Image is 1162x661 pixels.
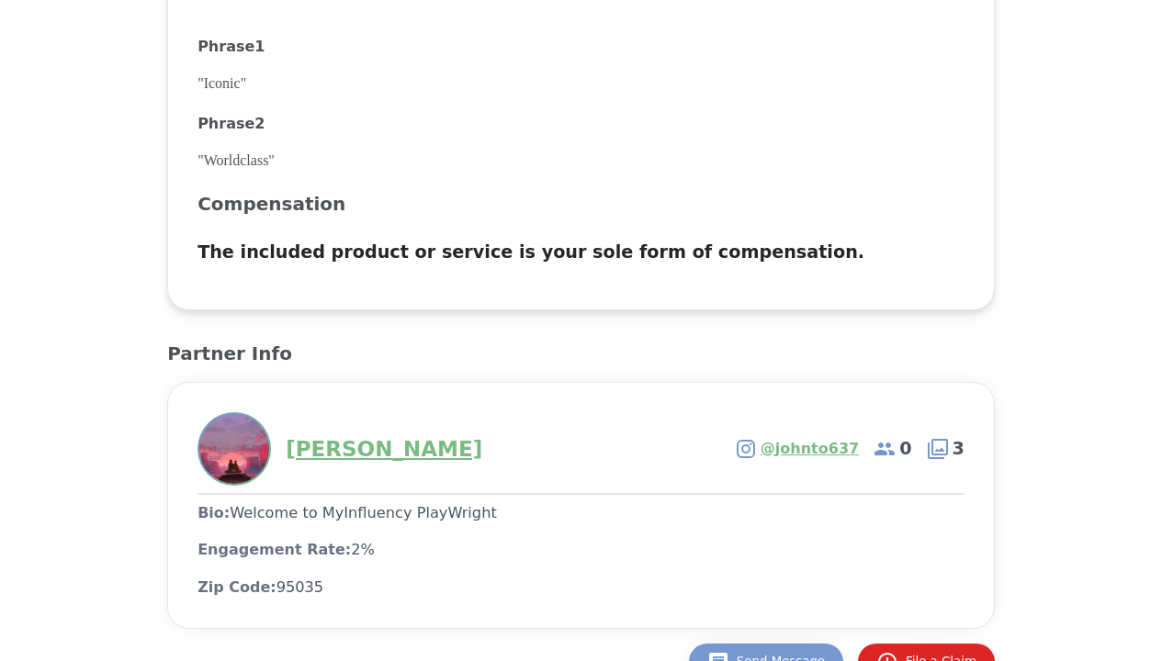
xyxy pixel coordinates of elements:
a: [PERSON_NAME] [286,434,482,464]
span: 3 [927,436,965,462]
div: Zip Code: [197,577,965,599]
img: Profile [199,414,269,484]
div: Bio: [197,502,965,524]
p: 95035 [276,578,324,596]
div: Phrase 2 [197,113,965,135]
h2: Partner Info [167,340,995,367]
div: " Iconic " [197,73,965,95]
h2: Compensation [197,190,965,218]
span: 0 [874,436,911,462]
p: 2 % [351,541,375,558]
p: The included product or service is your sole form of compensation. [197,240,965,265]
div: Engagement Rate: [197,539,965,561]
div: " Worldclass " [197,150,965,172]
a: @johnto637 [761,438,859,460]
p: Welcome to MyInfluency PlayWright [230,504,497,521]
div: Phrase 1 [197,36,965,58]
